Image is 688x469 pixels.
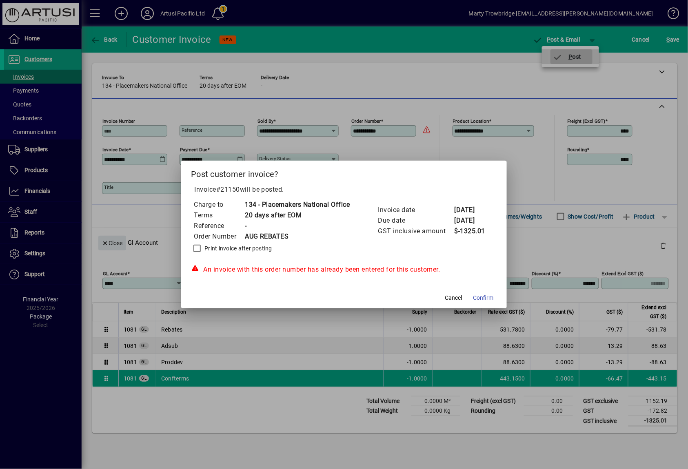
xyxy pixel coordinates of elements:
p: Invoice will be posted . [191,185,497,195]
span: #21150 [216,186,240,193]
div: An invoice with this order number has already been entered for this customer. [191,265,497,274]
td: [DATE] [454,215,487,226]
button: Confirm [470,290,497,305]
h2: Post customer invoice? [181,161,507,184]
td: Reference [193,221,244,231]
button: Cancel [441,290,467,305]
td: Terms [193,210,244,221]
td: [DATE] [454,205,487,215]
td: Due date [378,215,454,226]
td: AUG REBATES [244,231,350,242]
td: 20 days after EOM [244,210,350,221]
span: Confirm [473,294,494,302]
td: - [244,221,350,231]
td: GST inclusive amount [378,226,454,237]
span: Cancel [445,294,462,302]
td: 134 - Placemakers National Office [244,199,350,210]
td: Order Number [193,231,244,242]
td: Invoice date [378,205,454,215]
label: Print invoice after posting [203,244,272,252]
td: $-1325.01 [454,226,487,237]
td: Charge to [193,199,244,210]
